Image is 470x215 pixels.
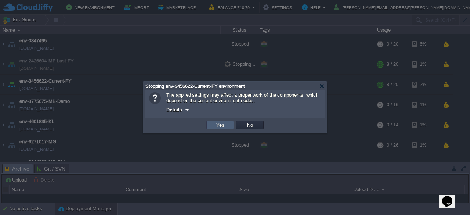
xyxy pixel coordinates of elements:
[245,122,255,128] button: No
[145,83,245,89] span: Stopping env-3456622-Current-FY environment
[214,122,227,128] button: Yes
[166,107,182,112] span: Details
[166,92,318,103] span: The applied settings may affect a proper work of the components, which depend on the current envi...
[439,186,463,208] iframe: chat widget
